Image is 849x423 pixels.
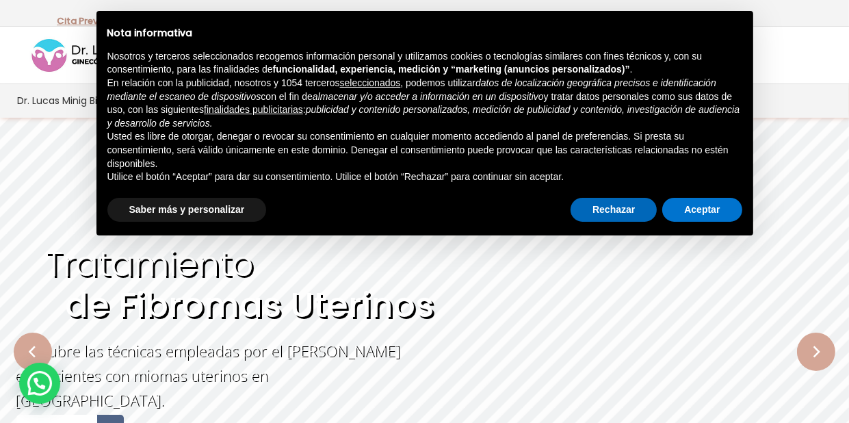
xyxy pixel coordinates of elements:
[662,198,742,222] button: Aceptar
[204,103,303,117] button: finalidades publicitarias
[65,288,434,322] rs-layer: de Fibromas Uterinos
[17,93,87,109] span: Dr. Lucas Minig
[273,64,630,75] strong: funcionalidad, experiencia, medición y “marketing (anuncios personalizados)”
[571,198,657,222] button: Rechazar
[107,27,742,39] h2: Nota informativa
[14,338,418,389] rs-layer: Descubre las técnicas empleadas por el [PERSON_NAME] en pacientes con miomas uterinos en [GEOGRAP...
[107,130,742,170] p: Usted es libre de otorgar, denegar o revocar su consentimiento en cualquier momento accediendo al...
[107,77,716,102] em: datos de localización geográfica precisos e identificación mediante el escaneo de dispositivos
[57,12,111,30] p: -
[19,363,60,404] div: WhatsApp contact
[107,198,267,222] button: Saber más y personalizar
[107,77,742,130] p: En relación con la publicidad, nosotros y 1054 terceros , podemos utilizar con el fin de y tratar...
[45,247,253,281] rs-layer: Tratamiento
[16,84,88,118] a: Dr. Lucas Minig
[340,77,401,90] button: seleccionados
[57,14,106,27] a: Cita Previa
[107,170,742,184] p: Utilice el botón “Aceptar” para dar su consentimiento. Utilice el botón “Rechazar” para continuar...
[313,91,544,102] em: almacenar y/o acceder a información en un dispositivo
[107,104,740,129] em: publicidad y contenido personalizados, medición de publicidad y contenido, investigación de audie...
[107,50,742,77] p: Nosotros y terceros seleccionados recogemos información personal y utilizamos cookies o tecnologí...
